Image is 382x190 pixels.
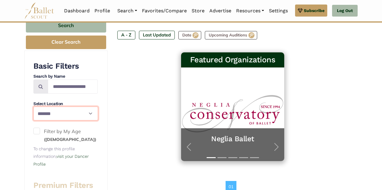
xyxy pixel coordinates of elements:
a: Subscribe [295,5,327,17]
button: Slide 5 [250,154,259,161]
a: visit your Dancer Profile [33,154,89,167]
span: Subscribe [304,7,325,14]
a: Resources [234,5,266,17]
button: Slide 3 [228,154,237,161]
label: A - Z [117,31,135,39]
button: Clear Search [26,36,106,49]
a: Neglia Ballet [187,134,279,144]
img: gem.svg [298,7,303,14]
small: ([DEMOGRAPHIC_DATA]) [44,137,96,142]
a: Log Out [332,5,358,17]
a: Store [189,5,207,17]
label: Filter by My Age [33,128,98,143]
button: Search [26,18,106,33]
input: Search by names... [48,79,98,94]
a: Favorites/Compare [140,5,189,17]
a: Profile [92,5,112,17]
a: Search [115,5,140,17]
label: Last Updated [139,31,175,39]
a: Settings [266,5,290,17]
h4: Select Location [33,101,98,107]
h3: Featured Organizations [186,55,280,65]
h4: Search by Name [33,73,98,79]
button: Slide 4 [239,154,248,161]
label: Upcoming Auditions [205,31,257,39]
small: To change this profile information, [33,146,89,167]
a: Dashboard [62,5,92,17]
a: Advertise [207,5,234,17]
h3: Basic Filters [33,61,98,71]
button: Slide 1 [207,154,216,161]
button: Slide 2 [217,154,226,161]
label: Date [178,31,201,39]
